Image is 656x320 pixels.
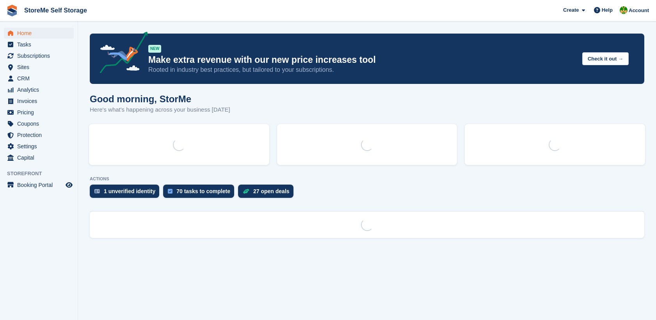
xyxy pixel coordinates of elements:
p: Rooted in industry best practices, but tailored to your subscriptions. [148,66,576,74]
a: menu [4,73,74,84]
a: menu [4,130,74,140]
span: Settings [17,141,64,152]
a: Preview store [64,180,74,190]
div: 27 open deals [253,188,290,194]
a: menu [4,141,74,152]
a: menu [4,118,74,129]
img: verify_identity-adf6edd0f0f0b5bbfe63781bf79b02c33cf7c696d77639b501bdc392416b5a36.svg [94,189,100,194]
div: 70 tasks to complete [176,188,230,194]
a: menu [4,180,74,190]
div: NEW [148,45,161,53]
span: Analytics [17,84,64,95]
span: Sites [17,62,64,73]
a: menu [4,84,74,95]
a: menu [4,152,74,163]
a: menu [4,50,74,61]
a: menu [4,39,74,50]
a: StoreMe Self Storage [21,4,90,17]
p: Here's what's happening across your business [DATE] [90,105,230,114]
button: Check it out → [582,52,629,65]
img: price-adjustments-announcement-icon-8257ccfd72463d97f412b2fc003d46551f7dbcb40ab6d574587a9cd5c0d94... [93,32,148,76]
span: CRM [17,73,64,84]
img: stora-icon-8386f47178a22dfd0bd8f6a31ec36ba5ce8667c1dd55bd0f319d3a0aa187defe.svg [6,5,18,16]
a: menu [4,62,74,73]
span: Subscriptions [17,50,64,61]
a: menu [4,107,74,118]
span: Account [629,7,649,14]
p: ACTIONS [90,176,644,181]
p: Make extra revenue with our new price increases tool [148,54,576,66]
span: Pricing [17,107,64,118]
div: 1 unverified identity [104,188,155,194]
span: Protection [17,130,64,140]
h1: Good morning, StorMe [90,94,230,104]
a: menu [4,96,74,107]
img: deal-1b604bf984904fb50ccaf53a9ad4b4a5d6e5aea283cecdc64d6e3604feb123c2.svg [243,188,249,194]
span: Create [563,6,579,14]
span: Invoices [17,96,64,107]
a: 70 tasks to complete [163,185,238,202]
img: StorMe [620,6,628,14]
img: task-75834270c22a3079a89374b754ae025e5fb1db73e45f91037f5363f120a921f8.svg [168,189,172,194]
a: 27 open deals [238,185,297,202]
a: 1 unverified identity [90,185,163,202]
span: Storefront [7,170,78,178]
span: Help [602,6,613,14]
span: Tasks [17,39,64,50]
span: Coupons [17,118,64,129]
span: Booking Portal [17,180,64,190]
span: Home [17,28,64,39]
a: menu [4,28,74,39]
span: Capital [17,152,64,163]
